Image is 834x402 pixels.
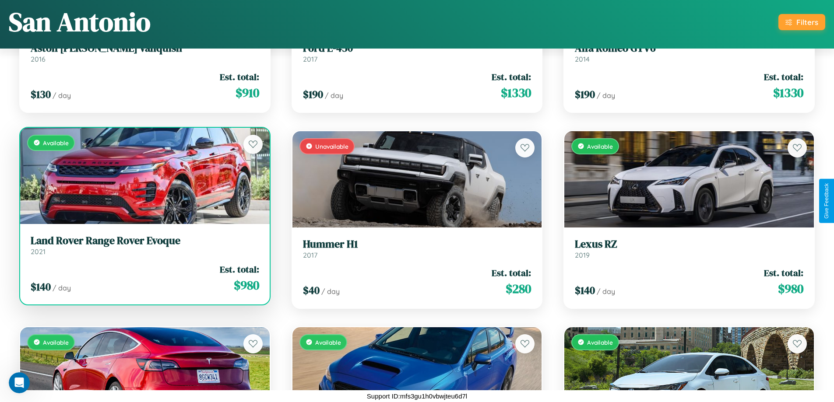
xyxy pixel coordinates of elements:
span: 2021 [31,247,46,256]
span: Est. total: [492,70,531,83]
span: Available [43,339,69,346]
a: Aston [PERSON_NAME] Vanquish2016 [31,42,259,63]
iframe: Intercom live chat [9,372,30,393]
span: / day [597,91,615,100]
span: Available [587,143,613,150]
span: $ 910 [236,84,259,101]
span: $ 280 [506,280,531,297]
span: $ 190 [303,87,323,101]
span: Est. total: [764,70,803,83]
span: $ 980 [778,280,803,297]
span: Unavailable [315,143,348,150]
h3: Land Rover Range Rover Evoque [31,234,259,247]
span: $ 1330 [501,84,531,101]
span: Available [587,339,613,346]
a: Lexus RZ2019 [575,238,803,259]
span: $ 140 [31,280,51,294]
span: Available [315,339,341,346]
p: Support ID: mfs3gu1h0vbwjteu6d7l [367,390,467,402]
h1: San Antonio [9,4,151,40]
span: 2019 [575,251,590,259]
span: 2017 [303,251,317,259]
span: / day [321,287,340,296]
span: $ 140 [575,283,595,297]
span: 2016 [31,55,46,63]
a: Ford E-4502017 [303,42,531,63]
span: / day [325,91,343,100]
span: / day [53,283,71,292]
span: $ 190 [575,87,595,101]
span: Est. total: [764,266,803,279]
button: Filters [778,14,825,30]
span: Available [43,139,69,147]
span: Est. total: [492,266,531,279]
span: $ 40 [303,283,320,297]
h3: Aston [PERSON_NAME] Vanquish [31,42,259,55]
span: Est. total: [220,70,259,83]
span: 2017 [303,55,317,63]
h3: Hummer H1 [303,238,531,251]
span: 2014 [575,55,590,63]
h3: Ford E-450 [303,42,531,55]
span: Est. total: [220,263,259,276]
span: / day [53,91,71,100]
a: Hummer H12017 [303,238,531,259]
div: Filters [796,17,818,27]
a: Alfa Romeo GTV62014 [575,42,803,63]
div: Give Feedback [823,183,830,219]
a: Land Rover Range Rover Evoque2021 [31,234,259,256]
span: / day [597,287,615,296]
h3: Lexus RZ [575,238,803,251]
span: $ 980 [234,276,259,294]
span: $ 130 [31,87,51,101]
span: $ 1330 [773,84,803,101]
h3: Alfa Romeo GTV6 [575,42,803,55]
